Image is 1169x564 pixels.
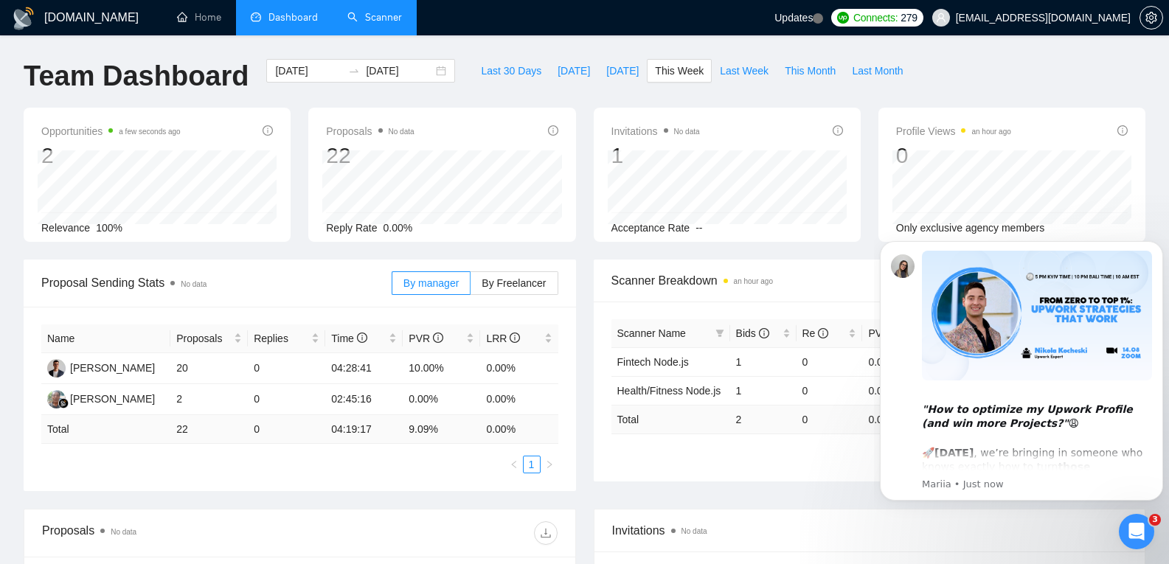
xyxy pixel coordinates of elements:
th: Proposals [170,324,248,353]
button: setting [1139,6,1163,29]
li: 1 [523,456,541,473]
img: upwork-logo.png [837,12,849,24]
input: Start date [275,63,342,79]
span: By manager [403,277,459,289]
span: 100% [96,222,122,234]
span: info-circle [548,125,558,136]
span: Proposal Sending Stats [41,274,392,292]
a: searchScanner [347,11,402,24]
span: to [348,65,360,77]
td: 2 [170,384,248,415]
a: 1 [524,456,540,473]
span: info-circle [357,333,367,343]
span: Opportunities [41,122,181,140]
td: 20 [170,353,248,384]
div: 2 [41,142,181,170]
td: 22 [170,415,248,444]
span: 279 [901,10,917,26]
span: setting [1140,12,1162,24]
td: 0 [248,384,325,415]
span: Replies [254,330,308,347]
td: 10.00% [403,353,480,384]
a: MD[PERSON_NAME] [47,392,155,404]
img: MD [47,390,66,408]
span: Invitations [611,122,700,140]
span: Last Week [720,63,769,79]
td: 0 [797,376,863,405]
span: Proposals [176,330,231,347]
th: Replies [248,324,325,353]
span: No data [681,527,707,535]
td: 0.00% [480,353,558,384]
td: 0 [797,405,863,434]
td: 0.00% [480,384,558,415]
span: LRR [486,333,520,344]
div: [PERSON_NAME] [70,391,155,407]
a: Health/Fitness Node.js [617,385,721,397]
span: PVR [868,327,903,339]
td: 0.00% [403,384,480,415]
div: [PERSON_NAME] [70,360,155,376]
a: setting [1139,12,1163,24]
span: info-circle [818,328,828,338]
button: This Month [777,59,844,83]
iframe: Intercom notifications message [874,219,1169,524]
time: a few seconds ago [119,128,180,136]
button: download [534,521,558,545]
td: 0.00 % [480,415,558,444]
td: 1 [730,376,797,405]
span: [DATE] [558,63,590,79]
span: user [936,13,946,23]
button: Last 30 Days [473,59,549,83]
a: Fintech Node.js [617,356,689,368]
td: 0.00% [862,347,929,376]
span: Connects: [853,10,898,26]
li: Previous Page [505,456,523,473]
iframe: Intercom live chat [1119,514,1154,549]
span: Proposals [326,122,414,140]
td: 02:45:16 [325,384,403,415]
span: swap-right [348,65,360,77]
span: info-circle [759,328,769,338]
span: info-circle [833,125,843,136]
img: gigradar-bm.png [58,398,69,408]
span: [DATE] [606,63,639,79]
td: Total [611,405,730,434]
span: This Month [785,63,836,79]
span: Acceptance Rate [611,222,690,234]
li: Next Page [541,456,558,473]
td: 0.00 % [862,405,929,434]
td: 0 [248,415,325,444]
div: 1 [611,142,700,170]
span: info-circle [1117,125,1128,136]
td: 04:19:17 [325,415,403,444]
span: Time [331,333,367,344]
span: PVR [409,333,443,344]
span: No data [181,280,207,288]
span: No data [674,128,700,136]
button: [DATE] [549,59,598,83]
span: Reply Rate [326,222,377,234]
span: info-circle [263,125,273,136]
span: filter [712,322,727,344]
span: Profile Views [896,122,1011,140]
span: filter [715,329,724,338]
td: 0 [248,353,325,384]
button: [DATE] [598,59,647,83]
button: right [541,456,558,473]
button: Last Month [844,59,911,83]
span: Updates [774,12,813,24]
span: Last 30 Days [481,63,541,79]
td: Total [41,415,170,444]
span: Invitations [612,521,1128,540]
a: homeHome [177,11,221,24]
td: 0 [797,347,863,376]
img: logo [12,7,35,30]
span: Last Month [852,63,903,79]
div: 22 [326,142,414,170]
